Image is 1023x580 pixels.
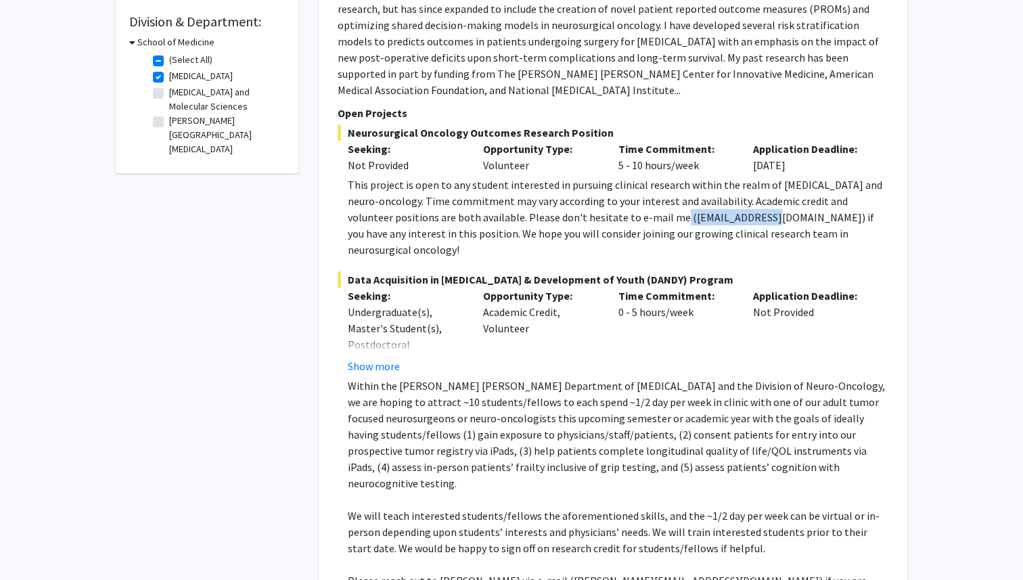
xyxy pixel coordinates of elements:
div: 0 - 5 hours/week [608,288,744,374]
label: [MEDICAL_DATA] and Molecular Sciences [169,85,281,114]
p: Within the [PERSON_NAME] [PERSON_NAME] Department of [MEDICAL_DATA] and the Division of Neuro-Onc... [348,378,888,491]
h3: School of Medicine [137,35,214,49]
span: Neurosurgical Oncology Outcomes Research Position [338,125,888,141]
button: Show more [348,358,400,374]
p: Opportunity Type: [483,141,598,157]
div: 5 - 10 hours/week [608,141,744,173]
div: Undergraduate(s), Master's Student(s), Postdoctoral Researcher(s) / Research Staff, Medical Resid... [348,304,463,418]
label: [PERSON_NAME][GEOGRAPHIC_DATA][MEDICAL_DATA] [169,114,281,156]
p: We will teach interested students/fellows the aforementioned skills, and the ~1/2 day per week ca... [348,508,888,556]
div: Not Provided [348,157,463,173]
div: Volunteer [473,141,608,173]
div: This project is open to any student interested in pursuing clinical research within the realm of ... [348,177,888,258]
p: Seeking: [348,288,463,304]
p: Application Deadline: [753,288,868,304]
h2: Division & Department: [129,14,285,30]
iframe: Chat [10,519,58,570]
p: Opportunity Type: [483,288,598,304]
p: Open Projects [338,105,888,121]
div: [DATE] [743,141,878,173]
div: Academic Credit, Volunteer [473,288,608,374]
label: (Select All) [169,53,212,67]
p: Application Deadline: [753,141,868,157]
p: Time Commitment: [618,141,733,157]
p: Time Commitment: [618,288,733,304]
p: Seeking: [348,141,463,157]
label: [MEDICAL_DATA] [169,69,233,83]
div: Not Provided [743,288,878,374]
span: Data Acquisition in [MEDICAL_DATA] & Development of Youth (DANDY) Program [338,271,888,288]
